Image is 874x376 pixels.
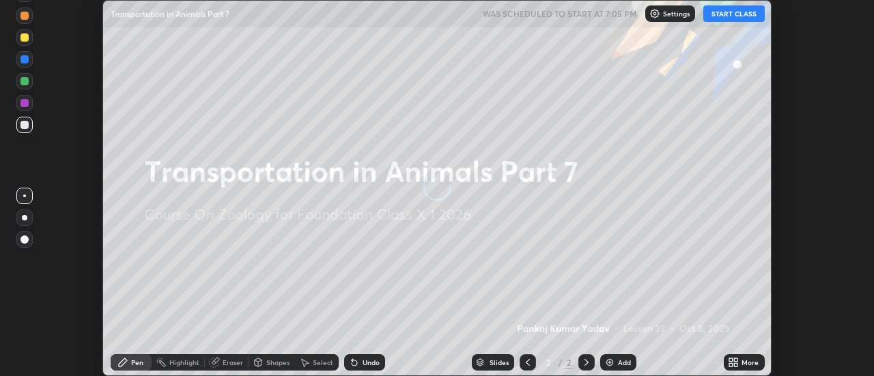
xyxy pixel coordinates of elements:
img: add-slide-button [604,357,615,368]
div: Select [313,359,333,366]
div: Undo [363,359,380,366]
p: Transportation in Animals Part 7 [111,8,229,19]
button: START CLASS [703,5,765,22]
div: Slides [490,359,509,366]
div: Eraser [223,359,243,366]
p: Settings [663,10,690,17]
div: 2 [565,356,573,368]
div: Add [618,359,631,366]
h5: WAS SCHEDULED TO START AT 7:05 PM [483,8,637,20]
div: Highlight [169,359,199,366]
div: Shapes [266,359,290,366]
img: class-settings-icons [649,8,660,19]
div: 2 [541,358,555,366]
div: / [558,358,562,366]
div: More [742,359,759,366]
div: Pen [131,359,143,366]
